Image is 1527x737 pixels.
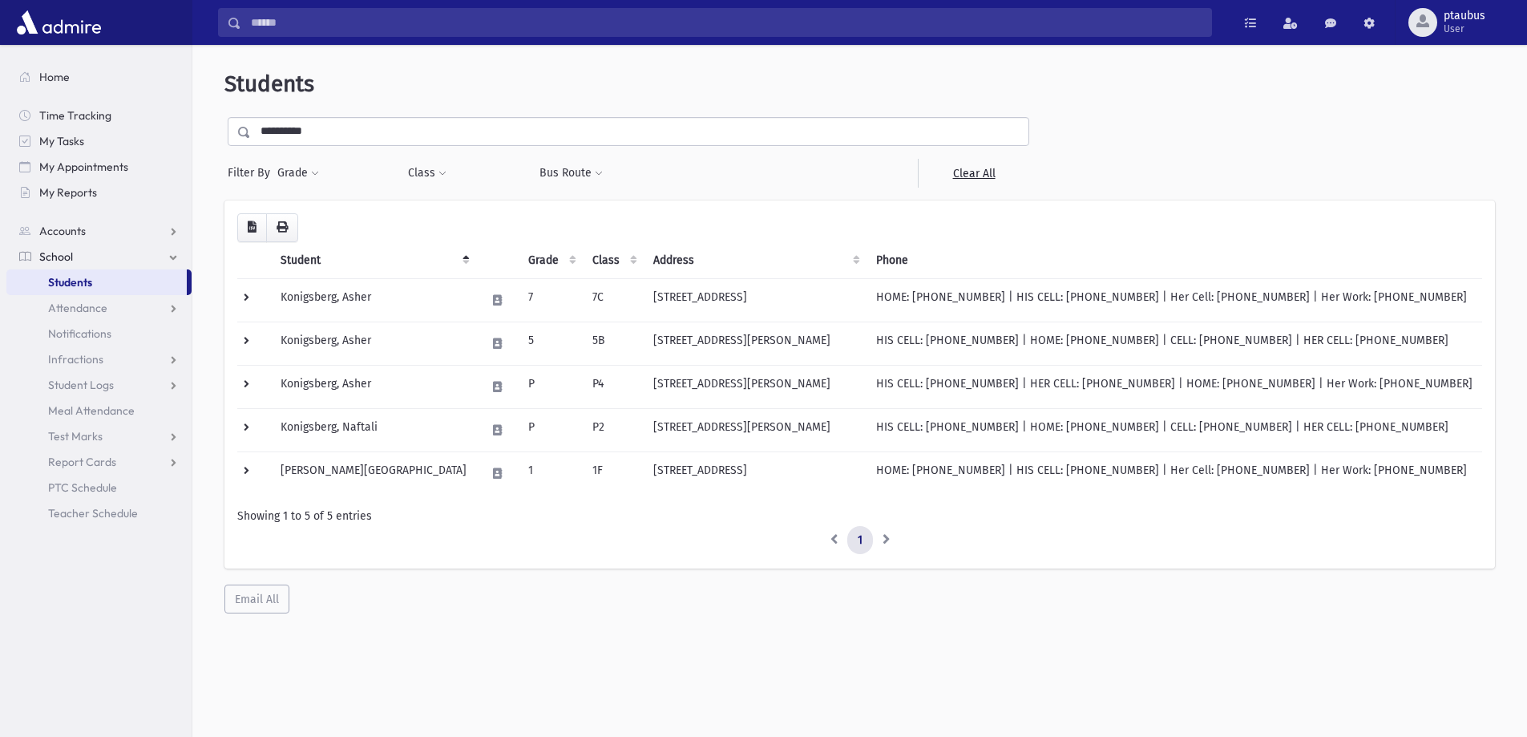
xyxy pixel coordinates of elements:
[583,278,644,322] td: 7C
[6,244,192,269] a: School
[277,159,320,188] button: Grade
[228,164,277,181] span: Filter By
[644,452,867,495] td: [STREET_ADDRESS]
[1444,22,1485,35] span: User
[918,159,1029,188] a: Clear All
[224,71,314,97] span: Students
[583,452,644,495] td: 1F
[48,352,103,366] span: Infractions
[6,346,192,372] a: Infractions
[39,134,84,148] span: My Tasks
[271,408,476,452] td: Konigsberg, Naftali
[266,213,298,242] button: Print
[13,6,105,38] img: AdmirePro
[519,322,583,365] td: 5
[48,506,138,520] span: Teacher Schedule
[519,408,583,452] td: P
[6,372,192,398] a: Student Logs
[48,403,135,418] span: Meal Attendance
[644,365,867,408] td: [STREET_ADDRESS][PERSON_NAME]
[48,378,114,392] span: Student Logs
[6,103,192,128] a: Time Tracking
[39,249,73,264] span: School
[519,242,583,279] th: Grade: activate to sort column ascending
[271,322,476,365] td: Konigsberg, Asher
[867,242,1482,279] th: Phone
[39,70,70,84] span: Home
[6,423,192,449] a: Test Marks
[6,154,192,180] a: My Appointments
[6,475,192,500] a: PTC Schedule
[867,322,1482,365] td: HIS CELL: [PHONE_NUMBER] | HOME: [PHONE_NUMBER] | CELL: [PHONE_NUMBER] | HER CELL: [PHONE_NUMBER]
[271,365,476,408] td: Konigsberg, Asher
[867,452,1482,495] td: HOME: [PHONE_NUMBER] | HIS CELL: [PHONE_NUMBER] | Her Cell: [PHONE_NUMBER] | Her Work: [PHONE_NUM...
[271,278,476,322] td: Konigsberg, Asher
[1444,10,1485,22] span: ptaubus
[6,218,192,244] a: Accounts
[6,321,192,346] a: Notifications
[583,365,644,408] td: P4
[6,128,192,154] a: My Tasks
[48,429,103,443] span: Test Marks
[39,224,86,238] span: Accounts
[644,408,867,452] td: [STREET_ADDRESS][PERSON_NAME]
[39,185,97,200] span: My Reports
[271,452,476,495] td: [PERSON_NAME][GEOGRAPHIC_DATA]
[519,452,583,495] td: 1
[48,301,107,315] span: Attendance
[48,326,111,341] span: Notifications
[539,159,604,188] button: Bus Route
[6,269,187,295] a: Students
[224,585,289,613] button: Email All
[6,180,192,205] a: My Reports
[847,526,873,555] a: 1
[48,275,92,290] span: Students
[583,408,644,452] td: P2
[6,295,192,321] a: Attendance
[241,8,1211,37] input: Search
[583,242,644,279] th: Class: activate to sort column ascending
[48,480,117,495] span: PTC Schedule
[6,449,192,475] a: Report Cards
[867,278,1482,322] td: HOME: [PHONE_NUMBER] | HIS CELL: [PHONE_NUMBER] | Her Cell: [PHONE_NUMBER] | Her Work: [PHONE_NUM...
[583,322,644,365] td: 5B
[519,278,583,322] td: 7
[407,159,447,188] button: Class
[48,455,116,469] span: Report Cards
[867,408,1482,452] td: HIS CELL: [PHONE_NUMBER] | HOME: [PHONE_NUMBER] | CELL: [PHONE_NUMBER] | HER CELL: [PHONE_NUMBER]
[39,160,128,174] span: My Appointments
[644,278,867,322] td: [STREET_ADDRESS]
[237,508,1482,524] div: Showing 1 to 5 of 5 entries
[519,365,583,408] td: P
[237,213,267,242] button: CSV
[6,398,192,423] a: Meal Attendance
[271,242,476,279] th: Student: activate to sort column descending
[39,108,111,123] span: Time Tracking
[6,64,192,90] a: Home
[644,242,867,279] th: Address: activate to sort column ascending
[644,322,867,365] td: [STREET_ADDRESS][PERSON_NAME]
[867,365,1482,408] td: HIS CELL: [PHONE_NUMBER] | HER CELL: [PHONE_NUMBER] | HOME: [PHONE_NUMBER] | Her Work: [PHONE_NUM...
[6,500,192,526] a: Teacher Schedule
